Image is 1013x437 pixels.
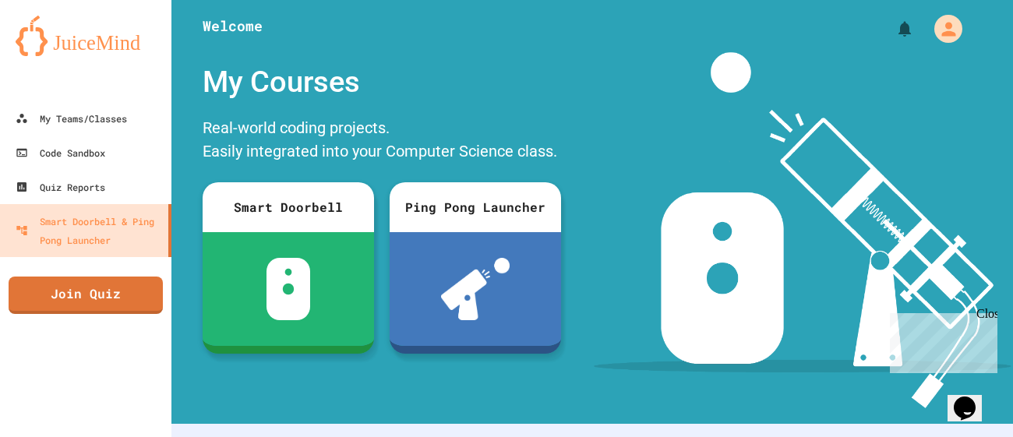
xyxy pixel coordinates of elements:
[9,277,163,314] a: Join Quiz
[948,375,997,421] iframe: chat widget
[16,109,127,128] div: My Teams/Classes
[203,182,374,232] div: Smart Doorbell
[867,16,918,42] div: My Notifications
[266,258,311,320] img: sdb-white.svg
[195,112,569,171] div: Real-world coding projects. Easily integrated into your Computer Science class.
[16,143,105,162] div: Code Sandbox
[16,178,105,196] div: Quiz Reports
[918,11,966,47] div: My Account
[16,212,162,249] div: Smart Doorbell & Ping Pong Launcher
[16,16,156,56] img: logo-orange.svg
[884,307,997,373] iframe: chat widget
[441,258,510,320] img: ppl-with-ball.png
[594,52,1011,408] img: banner-image-my-projects.png
[6,6,108,99] div: Chat with us now!Close
[195,52,569,112] div: My Courses
[390,182,561,232] div: Ping Pong Launcher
